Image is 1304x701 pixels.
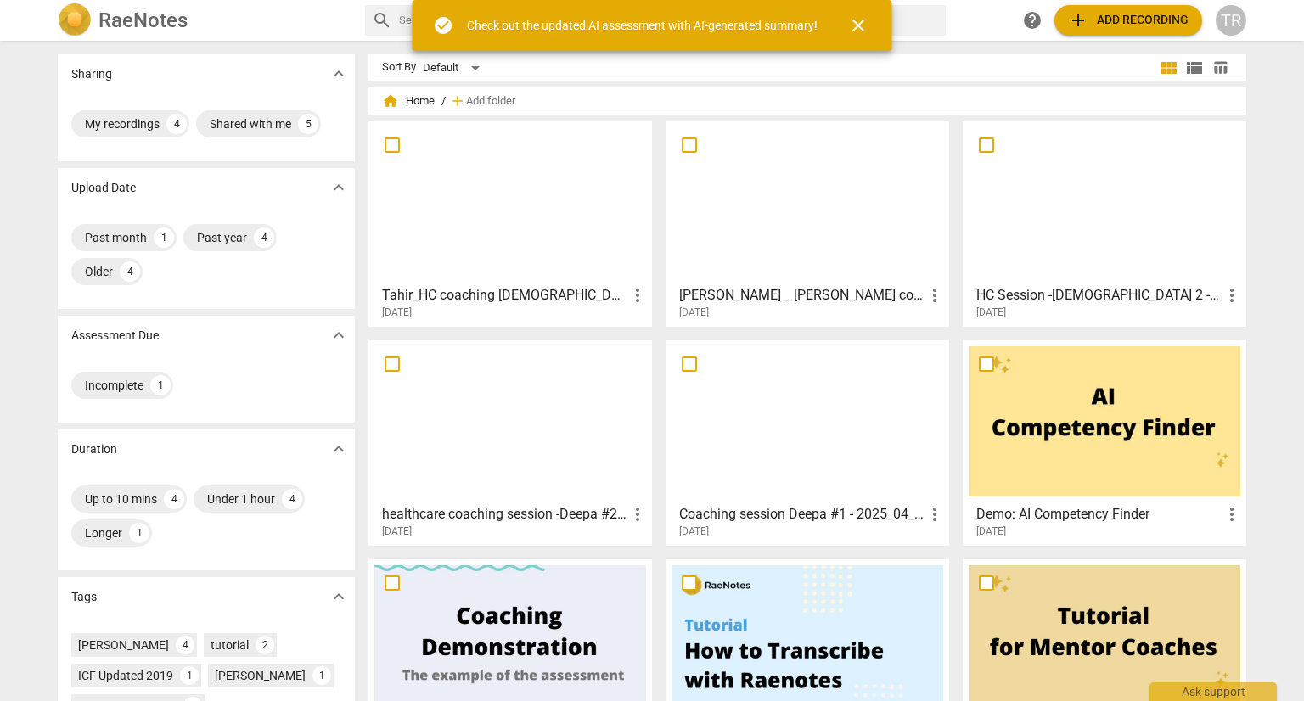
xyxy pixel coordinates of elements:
[1216,5,1246,36] button: TR
[382,61,416,74] div: Sort By
[326,322,351,348] button: Show more
[326,584,351,609] button: Show more
[1017,5,1048,36] a: Help
[1212,59,1228,76] span: table_chart
[848,15,868,36] span: close
[210,115,291,132] div: Shared with me
[441,95,446,108] span: /
[382,524,412,539] span: [DATE]
[976,285,1222,306] h3: HC Session -Christian 2 - 2025_05_13 14_29 EDT - Recording
[382,306,412,320] span: [DATE]
[176,636,194,654] div: 4
[976,306,1006,320] span: [DATE]
[672,346,943,538] a: Coaching session Deepa #1 - 2025_04_18 13_59 EDT - Recording[DATE]
[71,179,136,197] p: Upload Date
[85,377,143,394] div: Incomplete
[326,175,351,200] button: Show more
[466,95,515,108] span: Add folder
[211,637,249,653] div: tutorial
[1156,55,1182,81] button: Tile view
[85,229,147,246] div: Past month
[154,227,174,248] div: 1
[298,114,318,134] div: 5
[329,586,349,607] span: expand_more
[150,375,171,395] div: 1
[382,93,435,109] span: Home
[467,17,818,35] div: Check out the updated AI assessment with AI-generated summary!
[215,667,306,684] div: [PERSON_NAME]
[449,93,466,109] span: add
[256,636,274,654] div: 2
[969,346,1240,538] a: Demo: AI Competency Finder[DATE]
[85,263,113,280] div: Older
[58,3,92,37] img: Logo
[1182,55,1207,81] button: List view
[120,261,140,282] div: 4
[672,127,943,319] a: [PERSON_NAME] _ [PERSON_NAME] coaching #2 - 2025_05_21 17_59 EDT - Recording[DATE]
[326,61,351,87] button: Show more
[976,504,1222,524] h3: Demo: AI Competency Finder
[679,285,925,306] h3: Pauline _ Tahir HC coaching #2 - 2025_05_21 17_59 EDT - Recording
[71,588,97,606] p: Tags
[679,306,709,320] span: [DATE]
[329,64,349,84] span: expand_more
[969,127,1240,319] a: HC Session -[DEMOGRAPHIC_DATA] 2 - 2025_05_13 14_29 EDT - Recording[DATE]
[58,3,351,37] a: LogoRaeNotes
[78,637,169,653] div: [PERSON_NAME]
[1159,58,1179,78] span: view_module
[71,440,117,458] p: Duration
[976,524,1006,539] span: [DATE]
[374,127,646,319] a: Tahir_HC coaching [DEMOGRAPHIC_DATA] - 2025 08 01 11 00 EDT - Recording[DATE]
[98,8,188,32] h2: RaeNotes
[382,93,399,109] span: home
[925,285,945,306] span: more_vert
[1054,5,1202,36] button: Upload
[166,114,187,134] div: 4
[326,436,351,462] button: Show more
[838,5,879,46] button: Close
[1022,10,1043,31] span: help
[180,666,199,685] div: 1
[627,504,648,524] span: more_vert
[627,285,648,306] span: more_vert
[254,227,274,248] div: 4
[329,439,349,459] span: expand_more
[129,523,149,543] div: 1
[1149,682,1277,701] div: Ask support
[85,491,157,508] div: Up to 10 mins
[164,489,184,509] div: 4
[1207,55,1233,81] button: Table view
[433,15,453,36] span: check_circle
[85,524,122,541] div: Longer
[329,177,349,198] span: expand_more
[78,667,173,684] div: ICF Updated 2019
[312,666,331,685] div: 1
[423,54,486,81] div: Default
[679,524,709,539] span: [DATE]
[71,65,112,83] p: Sharing
[374,346,646,538] a: healthcare coaching session -Deepa #2- 2025_05_16 13_58 EDT - Recording[DATE]
[1222,504,1242,524] span: more_vert
[1184,58,1205,78] span: view_list
[399,7,939,34] input: Search
[925,504,945,524] span: more_vert
[382,285,627,306] h3: Tahir_HC coaching Christian - 2025 08 01 11 00 EDT - Recording
[1068,10,1189,31] span: Add recording
[329,325,349,345] span: expand_more
[679,504,925,524] h3: Coaching session Deepa #1 - 2025_04_18 13_59 EDT - Recording
[207,491,275,508] div: Under 1 hour
[85,115,160,132] div: My recordings
[372,10,392,31] span: search
[382,504,627,524] h3: healthcare coaching session -Deepa #2- 2025_05_16 13_58 EDT - Recording
[71,327,159,345] p: Assessment Due
[1222,285,1242,306] span: more_vert
[1068,10,1088,31] span: add
[197,229,247,246] div: Past year
[282,489,302,509] div: 4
